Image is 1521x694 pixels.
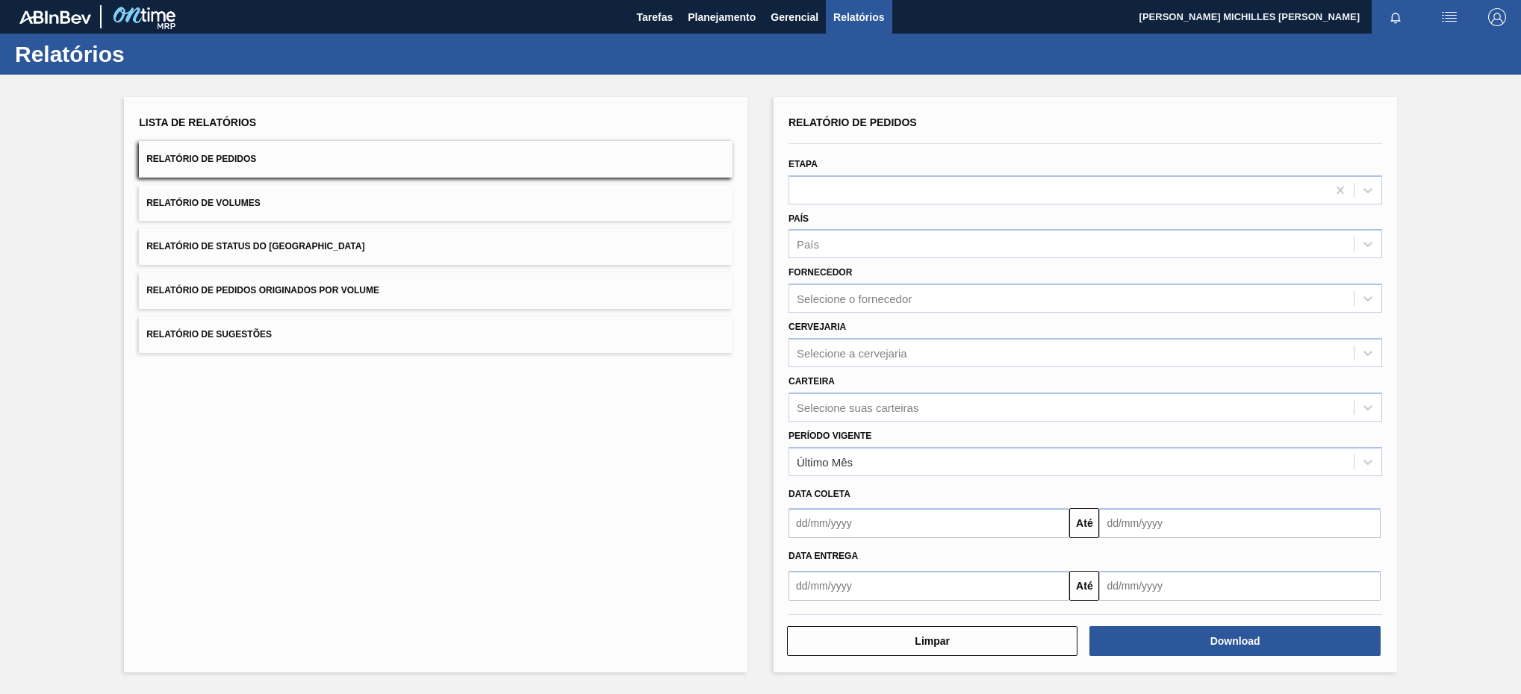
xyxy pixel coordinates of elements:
div: Selecione o fornecedor [797,293,912,305]
span: Lista de Relatórios [139,116,256,128]
span: Relatórios [833,8,884,26]
button: Relatório de Status do [GEOGRAPHIC_DATA] [139,228,732,265]
button: Até [1069,571,1099,601]
span: Relatório de Volumes [146,198,260,208]
img: TNhmsLtSVTkK8tSr43FrP2fwEKptu5GPRR3wAAAABJRU5ErkJggg== [19,10,91,24]
label: Cervejaria [789,322,846,332]
button: Limpar [787,626,1077,656]
label: Etapa [789,159,818,169]
input: dd/mm/yyyy [789,508,1069,538]
div: Último Mês [797,455,853,468]
label: Carteira [789,376,835,387]
input: dd/mm/yyyy [1099,571,1380,601]
button: Relatório de Pedidos [139,141,732,178]
h1: Relatórios [15,46,280,63]
div: Selecione suas carteiras [797,401,918,413]
img: userActions [1440,8,1458,26]
div: País [797,238,819,251]
button: Relatório de Pedidos Originados por Volume [139,272,732,309]
img: Logout [1488,8,1506,26]
span: Planejamento [688,8,756,26]
span: Data entrega [789,551,858,561]
span: Relatório de Pedidos [146,154,256,164]
input: dd/mm/yyyy [1099,508,1380,538]
span: Relatório de Pedidos Originados por Volume [146,285,379,296]
label: Período Vigente [789,431,871,441]
span: Data coleta [789,489,850,499]
input: dd/mm/yyyy [789,571,1069,601]
button: Relatório de Volumes [139,185,732,222]
span: Relatório de Status do [GEOGRAPHIC_DATA] [146,241,364,251]
label: País [789,213,809,224]
span: Gerencial [771,8,818,26]
label: Fornecedor [789,267,852,278]
div: Selecione a cervejaria [797,346,907,359]
button: Relatório de Sugestões [139,316,732,353]
button: Download [1089,626,1380,656]
span: Relatório de Pedidos [789,116,917,128]
span: Tarefas [636,8,673,26]
button: Notificações [1372,7,1419,28]
button: Até [1069,508,1099,538]
span: Relatório de Sugestões [146,329,272,340]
